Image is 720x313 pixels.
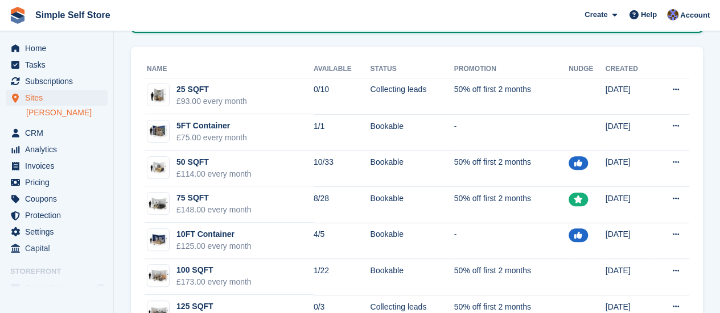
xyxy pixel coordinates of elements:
[147,195,169,212] img: 75-sqft-unit%20(1).jpg
[370,78,454,114] td: Collecting leads
[605,60,653,78] th: Created
[176,264,252,276] div: 100 SQFT
[454,186,569,223] td: 50% off first 2 months
[314,259,371,295] td: 1/22
[176,204,252,216] div: £148.00 every month
[176,156,252,168] div: 50 SQFT
[147,123,169,140] img: 5%20sq%20ft%20container.jpg
[25,240,93,256] span: Capital
[6,280,108,296] a: menu
[370,60,454,78] th: Status
[370,151,454,187] td: Bookable
[454,60,569,78] th: Promotion
[25,174,93,190] span: Pricing
[176,84,247,95] div: 25 SQFT
[6,224,108,240] a: menu
[176,95,247,107] div: £93.00 every month
[25,280,93,296] span: Online Store
[25,90,93,106] span: Sites
[454,223,569,259] td: -
[6,90,108,106] a: menu
[6,158,108,174] a: menu
[454,151,569,187] td: 50% off first 2 months
[6,57,108,73] a: menu
[6,125,108,141] a: menu
[176,240,252,252] div: £125.00 every month
[605,259,653,295] td: [DATE]
[176,228,252,240] div: 10FT Container
[605,186,653,223] td: [DATE]
[605,78,653,114] td: [DATE]
[370,259,454,295] td: Bookable
[605,114,653,151] td: [DATE]
[314,60,371,78] th: Available
[176,276,252,288] div: £173.00 every month
[6,207,108,223] a: menu
[314,223,371,259] td: 4/5
[25,158,93,174] span: Invoices
[147,87,169,103] img: 25-sqft-unit%20(1).jpg
[585,9,607,20] span: Create
[6,174,108,190] a: menu
[25,57,93,73] span: Tasks
[454,78,569,114] td: 50% off first 2 months
[25,224,93,240] span: Settings
[25,207,93,223] span: Protection
[25,125,93,141] span: CRM
[6,73,108,89] a: menu
[94,281,108,295] a: Preview store
[605,151,653,187] td: [DATE]
[370,186,454,223] td: Bookable
[370,114,454,151] td: Bookable
[314,151,371,187] td: 10/33
[370,223,454,259] td: Bookable
[10,266,113,277] span: Storefront
[25,73,93,89] span: Subscriptions
[31,6,115,24] a: Simple Self Store
[454,114,569,151] td: -
[26,107,108,118] a: [PERSON_NAME]
[680,10,710,21] span: Account
[176,120,247,132] div: 5FT Container
[25,40,93,56] span: Home
[641,9,657,20] span: Help
[9,7,26,24] img: stora-icon-8386f47178a22dfd0bd8f6a31ec36ba5ce8667c1dd55bd0f319d3a0aa187defe.svg
[314,114,371,151] td: 1/1
[6,240,108,256] a: menu
[176,192,252,204] div: 75 SQFT
[6,141,108,157] a: menu
[147,232,169,248] img: 10-ft-container.jpg
[454,259,569,295] td: 50% off first 2 months
[314,78,371,114] td: 0/10
[569,60,606,78] th: Nudge
[25,191,93,207] span: Coupons
[176,301,252,312] div: 125 SQFT
[25,141,93,157] span: Analytics
[6,191,108,207] a: menu
[147,268,169,284] img: 100-sqft-unit%20(1).jpg
[145,60,314,78] th: Name
[176,132,247,144] div: £75.00 every month
[605,223,653,259] td: [DATE]
[667,9,678,20] img: Sharon Hughes
[6,40,108,56] a: menu
[147,159,169,176] img: 50-sqft-unit%20(1).jpg
[176,168,252,180] div: £114.00 every month
[314,186,371,223] td: 8/28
